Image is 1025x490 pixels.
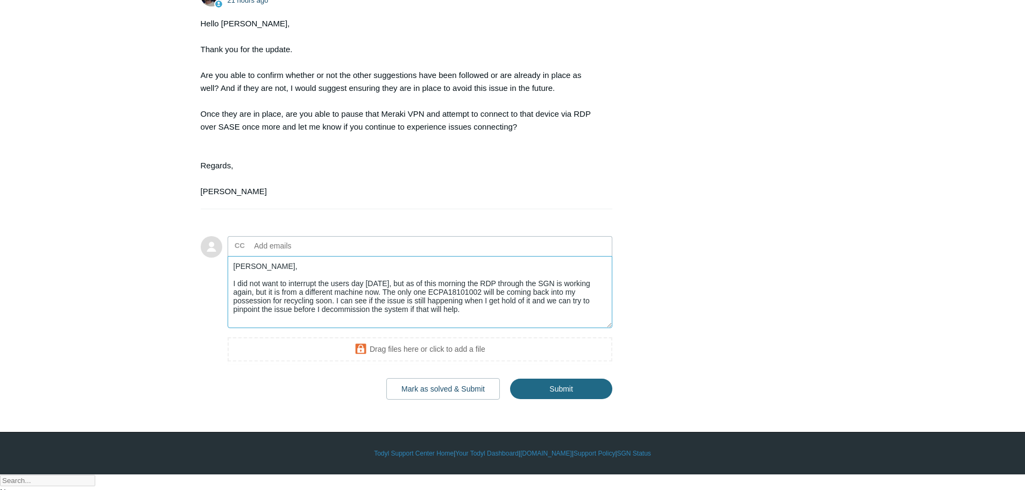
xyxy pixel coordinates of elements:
[386,378,500,400] button: Mark as solved & Submit
[201,449,825,458] div: | | | |
[574,449,615,458] a: Support Policy
[201,17,602,198] div: Hello [PERSON_NAME], Thank you for the update. Are you able to confirm whether or not the other s...
[520,449,572,458] a: [DOMAIN_NAME]
[510,379,612,399] input: Submit
[455,449,518,458] a: Your Todyl Dashboard
[228,256,613,329] textarea: Add your reply
[235,238,245,254] label: CC
[374,449,454,458] a: Todyl Support Center Home
[250,238,366,254] input: Add emails
[617,449,651,458] a: SGN Status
